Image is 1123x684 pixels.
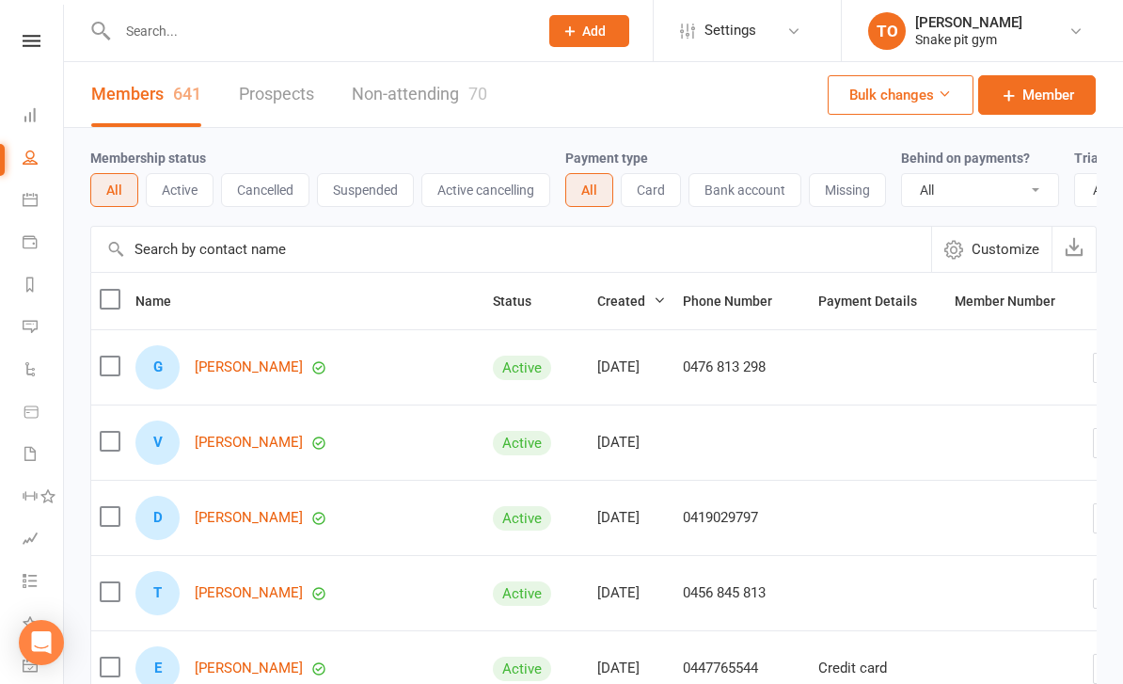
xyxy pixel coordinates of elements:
[565,151,648,166] label: Payment type
[239,62,314,127] a: Prospects
[23,392,65,435] a: Product Sales
[195,660,303,676] a: [PERSON_NAME]
[683,290,793,312] button: Phone Number
[955,294,1076,309] span: Member Number
[135,571,180,615] div: Terrica
[704,9,756,52] span: Settings
[195,359,303,375] a: [PERSON_NAME]
[597,290,666,312] button: Created
[818,660,938,676] div: Credit card
[23,181,65,223] a: Calendar
[688,173,801,207] button: Bank account
[901,151,1030,166] label: Behind on payments?
[493,290,552,312] button: Status
[493,506,551,531] div: Active
[23,96,65,138] a: Dashboard
[683,660,801,676] div: 0447765544
[597,435,666,451] div: [DATE]
[1022,84,1074,106] span: Member
[195,435,303,451] a: [PERSON_NAME]
[828,75,973,115] button: Bulk changes
[135,421,180,465] div: Victoria
[493,657,551,681] div: Active
[23,604,65,646] a: What's New
[915,14,1022,31] div: [PERSON_NAME]
[621,173,681,207] button: Card
[23,138,65,181] a: People
[931,227,1052,272] button: Customize
[597,585,666,601] div: [DATE]
[818,294,938,309] span: Payment Details
[135,290,192,312] button: Name
[597,359,666,375] div: [DATE]
[90,173,138,207] button: All
[91,62,201,127] a: Members641
[818,290,938,312] button: Payment Details
[565,173,613,207] button: All
[493,581,551,606] div: Active
[91,227,931,272] input: Search by contact name
[683,510,801,526] div: 0419029797
[195,510,303,526] a: [PERSON_NAME]
[597,294,666,309] span: Created
[915,31,1022,48] div: Snake pit gym
[683,294,793,309] span: Phone Number
[23,223,65,265] a: Payments
[683,585,801,601] div: 0456 845 813
[146,173,214,207] button: Active
[90,151,206,166] label: Membership status
[582,24,606,39] span: Add
[19,620,64,665] div: Open Intercom Messenger
[221,173,309,207] button: Cancelled
[23,265,65,308] a: Reports
[135,496,180,540] div: Daryl
[493,431,551,455] div: Active
[549,15,629,47] button: Add
[317,173,414,207] button: Suspended
[23,519,65,562] a: Assessments
[972,238,1039,261] span: Customize
[868,12,906,50] div: TO
[135,345,180,390] div: Gavin
[978,75,1096,115] a: Member
[468,84,487,103] div: 70
[493,356,551,380] div: Active
[421,173,550,207] button: Active cancelling
[683,359,801,375] div: 0476 813 298
[597,510,666,526] div: [DATE]
[352,62,487,127] a: Non-attending70
[195,585,303,601] a: [PERSON_NAME]
[955,290,1076,312] button: Member Number
[135,294,192,309] span: Name
[493,294,552,309] span: Status
[112,18,525,44] input: Search...
[597,660,666,676] div: [DATE]
[173,84,201,103] div: 641
[809,173,886,207] button: Missing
